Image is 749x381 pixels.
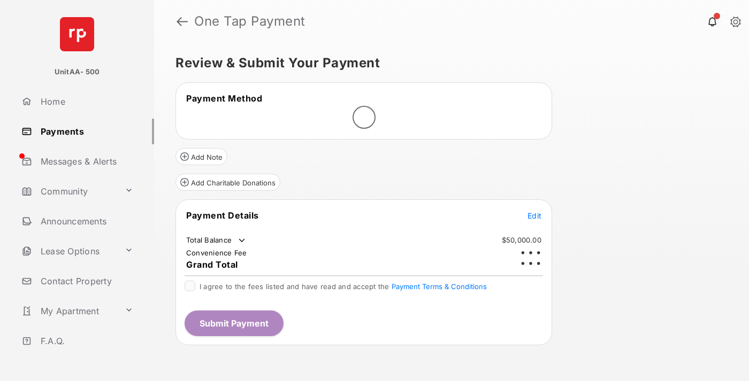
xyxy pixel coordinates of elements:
[186,93,262,104] span: Payment Method
[528,211,541,220] span: Edit
[55,67,100,77] p: UnitAA- 500
[17,268,154,294] a: Contact Property
[60,17,94,51] img: svg+xml;base64,PHN2ZyB4bWxucz0iaHR0cDovL3d3dy53My5vcmcvMjAwMC9zdmciIHdpZHRoPSI2NCIgaGVpZ2h0PSI2NC...
[175,57,719,69] h5: Review & Submit Your Payment
[17,298,120,324] a: My Apartment
[528,210,541,221] button: Edit
[186,248,248,258] td: Convenience Fee
[17,208,154,234] a: Announcements
[175,148,227,165] button: Add Note
[186,210,259,221] span: Payment Details
[200,282,487,291] span: I agree to the fees listed and have read and accept the
[17,238,120,264] a: Lease Options
[194,15,305,28] strong: One Tap Payment
[186,235,247,246] td: Total Balance
[185,310,284,336] button: Submit Payment
[392,282,487,291] button: I agree to the fees listed and have read and accept the
[501,235,542,245] td: $50,000.00
[186,259,238,270] span: Grand Total
[175,174,280,191] button: Add Charitable Donations
[17,119,154,144] a: Payments
[17,89,154,114] a: Home
[17,178,120,204] a: Community
[17,149,154,174] a: Messages & Alerts
[17,328,154,354] a: F.A.Q.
